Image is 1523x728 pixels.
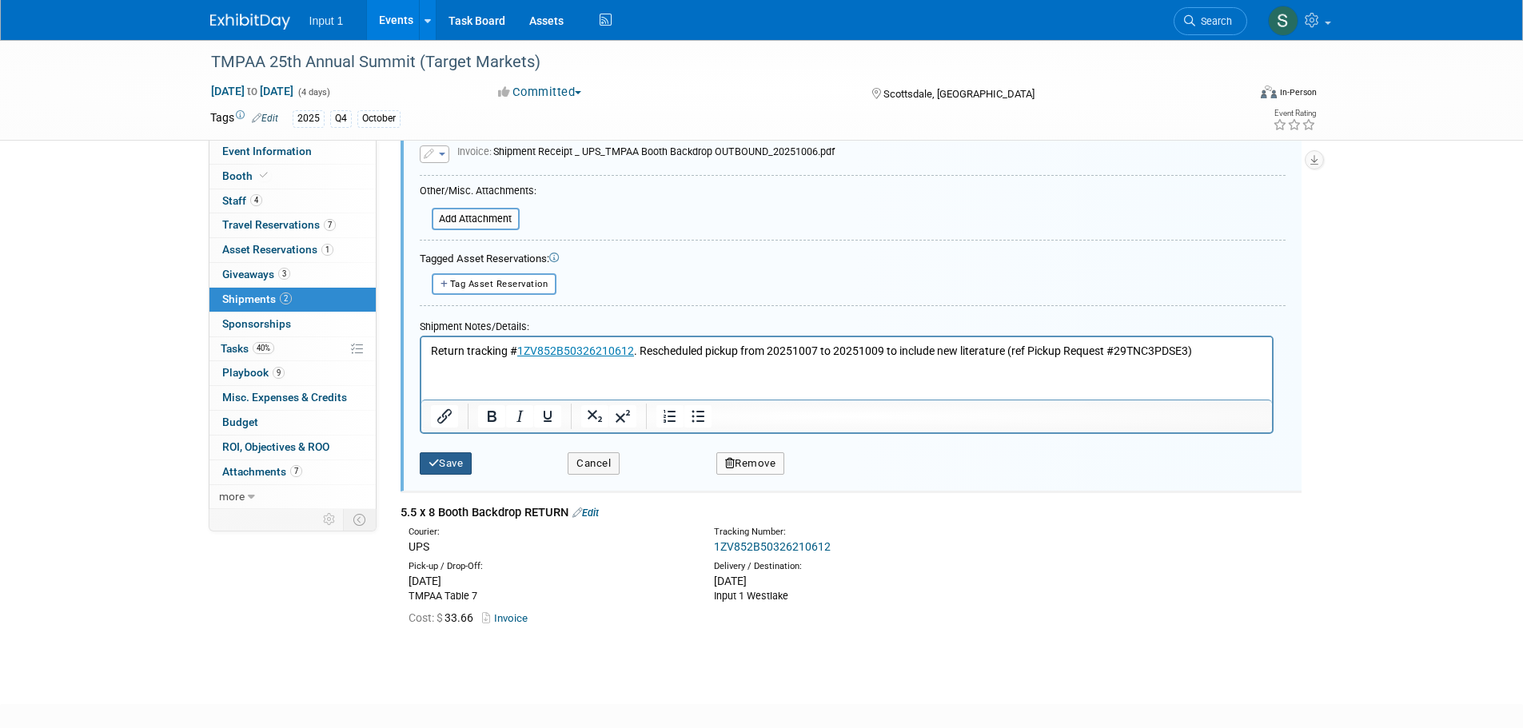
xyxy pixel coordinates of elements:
[420,452,472,475] button: Save
[290,465,302,477] span: 7
[357,110,401,127] div: October
[293,110,325,127] div: 2025
[714,560,995,573] div: Delivery / Destination:
[222,416,258,428] span: Budget
[1153,83,1318,107] div: Event Format
[409,539,690,555] div: UPS
[209,436,376,459] a: ROI, Objectives & ROO
[222,366,285,379] span: Playbook
[209,460,376,484] a: Attachments7
[421,337,1272,400] iframe: Rich Text Area
[714,573,995,589] div: [DATE]
[209,411,376,435] a: Budget
[431,405,458,428] button: Insert/edit link
[210,14,290,30] img: ExhibitDay
[209,312,376,336] a: Sponsorships
[457,145,493,157] span: Invoice:
[222,317,291,330] span: Sponsorships
[273,367,285,379] span: 9
[401,504,1302,521] div: 5.5 x 8 Booth Backdrop RETURN
[222,169,271,182] span: Booth
[205,48,1223,77] div: TMPAA 25th Annual Summit (Target Markets)
[432,273,557,295] button: Tag Asset Reservation
[222,194,262,207] span: Staff
[506,405,533,428] button: Italic
[309,14,344,27] span: Input 1
[420,312,1274,336] div: Shipment Notes/Details:
[478,405,505,428] button: Bold
[1268,6,1298,36] img: Susan Stout
[221,342,274,355] span: Tasks
[1261,86,1277,98] img: Format-Inperson.png
[222,218,336,231] span: Travel Reservations
[409,560,690,573] div: Pick-up / Drop-Off:
[1174,7,1247,35] a: Search
[1279,86,1317,98] div: In-Person
[210,109,278,128] td: Tags
[278,268,290,280] span: 3
[210,84,294,98] span: [DATE] [DATE]
[330,110,352,127] div: Q4
[409,611,445,624] span: Cost: $
[714,540,831,553] a: 1ZV852B50326210612
[297,87,330,97] span: (4 days)
[581,405,608,428] button: Subscript
[222,268,290,280] span: Giveaways
[316,509,344,530] td: Personalize Event Tab Strip
[209,361,376,385] a: Playbook9
[609,405,636,428] button: Superscript
[209,165,376,189] a: Booth
[209,263,376,287] a: Giveaways3
[209,189,376,213] a: Staff4
[409,526,690,539] div: Courier:
[209,288,376,312] a: Shipments2
[209,238,376,262] a: Asset Reservations1
[321,244,333,256] span: 1
[209,485,376,509] a: more
[420,184,536,202] div: Other/Misc. Attachments:
[684,405,712,428] button: Bullet list
[280,292,292,304] span: 2
[209,337,376,361] a: Tasks40%
[252,113,278,124] a: Edit
[222,292,292,305] span: Shipments
[222,440,329,453] span: ROI, Objectives & ROO
[409,611,480,624] span: 33.66
[568,452,620,475] button: Cancel
[343,509,376,530] td: Toggle Event Tabs
[409,589,690,603] div: TMPAA Table 7
[714,526,1072,539] div: Tracking Number:
[714,589,995,603] div: Input 1 Westlake
[450,279,548,289] span: Tag Asset Reservation
[209,140,376,164] a: Event Information
[1195,15,1232,27] span: Search
[260,171,268,180] i: Booth reservation complete
[534,405,561,428] button: Underline
[222,243,333,256] span: Asset Reservations
[245,85,260,97] span: to
[209,386,376,410] a: Misc. Expenses & Credits
[572,507,599,519] a: Edit
[457,145,835,157] span: Shipment Receipt _ UPS_TMPAA Booth Backdrop OUTBOUND_20251006.pdf
[1273,109,1316,117] div: Event Rating
[219,490,245,503] span: more
[253,342,274,354] span: 40%
[883,88,1035,100] span: Scottsdale, [GEOGRAPHIC_DATA]
[420,252,1286,267] div: Tagged Asset Reservations:
[222,145,312,157] span: Event Information
[716,452,785,475] button: Remove
[409,573,690,589] div: [DATE]
[324,219,336,231] span: 7
[492,84,588,101] button: Committed
[656,405,684,428] button: Numbered list
[222,391,347,404] span: Misc. Expenses & Credits
[482,612,534,624] a: Invoice
[222,465,302,478] span: Attachments
[250,194,262,206] span: 4
[209,213,376,237] a: Travel Reservations7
